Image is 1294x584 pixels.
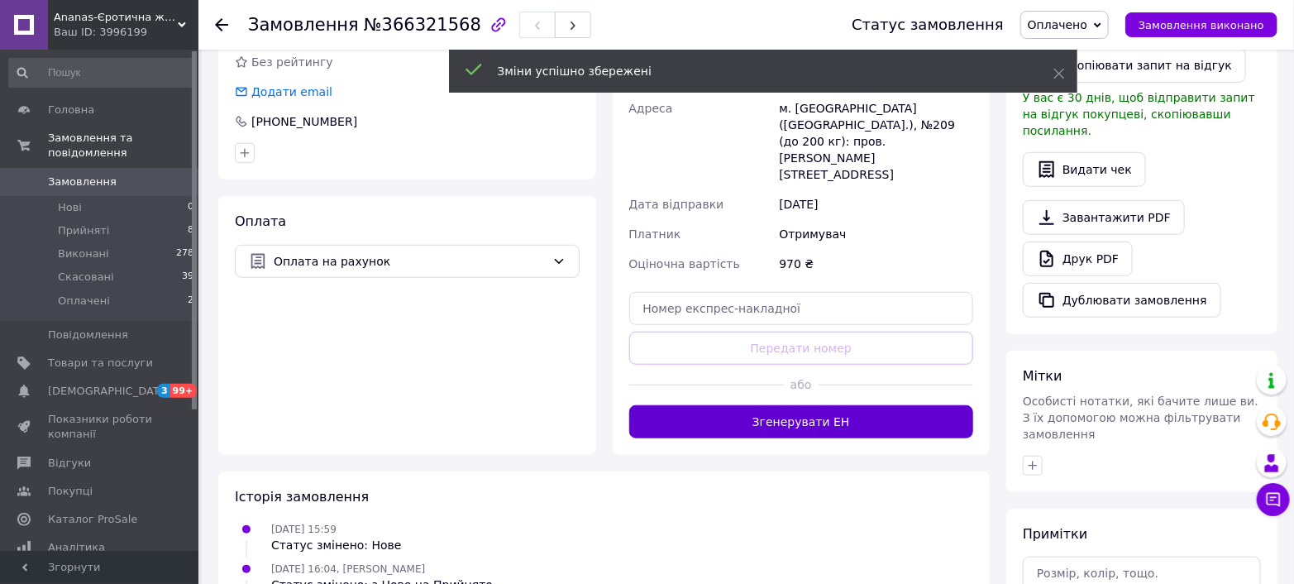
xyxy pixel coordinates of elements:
[1139,19,1264,31] span: Замовлення виконано
[364,15,481,35] span: №366321568
[1023,200,1185,235] a: Завантажити PDF
[176,247,193,261] span: 278
[215,17,228,33] div: Повернутися назад
[1023,395,1258,441] span: Особисті нотатки, які бачите лише ви. З їх допомогою можна фільтрувати замовлення
[1028,18,1087,31] span: Оплачено
[188,223,193,238] span: 8
[188,294,193,309] span: 2
[629,227,681,241] span: Платник
[48,456,91,471] span: Відгуки
[8,58,195,88] input: Пошук
[1023,152,1146,187] button: Видати чек
[776,249,976,279] div: 970 ₴
[48,412,153,442] span: Показники роботи компанії
[1125,12,1277,37] button: Замовлення виконано
[629,405,974,438] button: Згенерувати ЕН
[48,103,94,117] span: Головна
[48,175,117,189] span: Замовлення
[170,384,198,398] span: 99+
[629,102,673,115] span: Адреса
[233,84,334,100] div: Додати email
[271,537,402,553] div: Статус змінено: Нове
[58,270,114,285] span: Скасовані
[58,200,82,215] span: Нові
[250,113,359,130] div: [PHONE_NUMBER]
[58,294,110,309] span: Оплачені
[54,25,198,40] div: Ваш ID: 3996199
[274,252,546,270] span: Оплата на рахунок
[852,17,1004,33] div: Статус замовлення
[235,213,286,229] span: Оплата
[188,200,193,215] span: 0
[1023,242,1133,276] a: Друк PDF
[58,223,109,238] span: Прийняті
[54,10,178,25] span: Ananas-Єротична жіноча білизна S-6XL
[1023,48,1246,83] button: Скопіювати запит на відгук
[776,219,976,249] div: Отримувач
[271,524,337,535] span: [DATE] 15:59
[48,540,105,555] span: Аналітика
[157,384,170,398] span: 3
[271,563,425,575] span: [DATE] 16:04, [PERSON_NAME]
[1257,483,1290,516] button: Чат з покупцем
[48,484,93,499] span: Покупці
[1023,526,1087,542] span: Примітки
[1023,283,1221,318] button: Дублювати замовлення
[629,292,974,325] input: Номер експрес-накладної
[776,189,976,219] div: [DATE]
[250,84,334,100] div: Додати email
[629,257,740,270] span: Оціночна вартість
[1023,368,1062,384] span: Мітки
[48,512,137,527] span: Каталог ProSale
[48,328,128,342] span: Повідомлення
[251,55,333,69] span: Без рейтингу
[48,356,153,371] span: Товари та послуги
[58,247,109,261] span: Виконані
[48,384,170,399] span: [DEMOGRAPHIC_DATA]
[182,270,193,285] span: 39
[1023,91,1255,137] span: У вас є 30 днів, щоб відправити запит на відгук покупцеві, скопіювавши посилання.
[629,198,724,211] span: Дата відправки
[235,489,369,505] span: Історія замовлення
[48,131,198,160] span: Замовлення та повідомлення
[498,63,1012,79] div: Зміни успішно збережені
[776,93,976,189] div: м. [GEOGRAPHIC_DATA] ([GEOGRAPHIC_DATA].), №209 (до 200 кг): пров. [PERSON_NAME][STREET_ADDRESS]
[248,15,359,35] span: Замовлення
[784,376,819,393] span: або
